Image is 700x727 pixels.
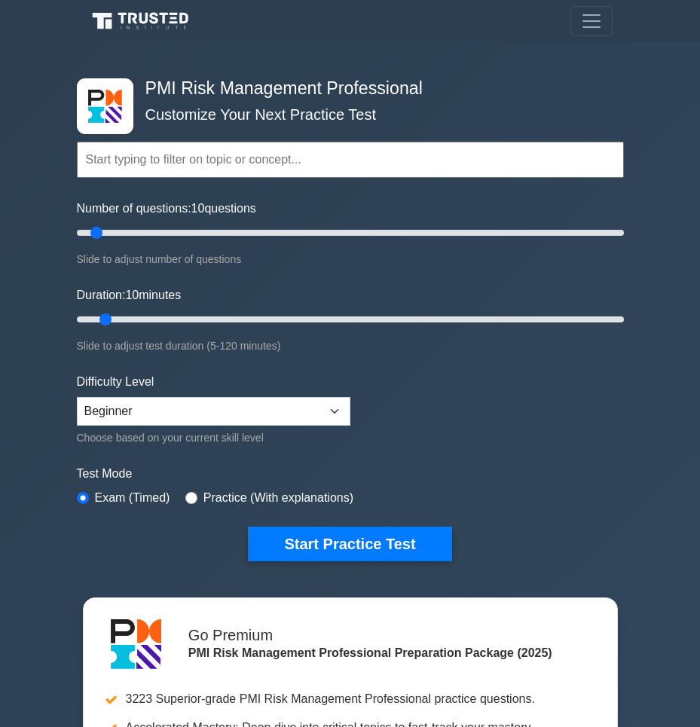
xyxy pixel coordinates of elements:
[191,202,205,215] span: 10
[77,200,256,218] label: Number of questions: questions
[125,289,139,301] span: 10
[77,337,624,355] div: Slide to adjust test duration (5-120 minutes)
[77,142,624,178] input: Start typing to filter on topic or concept...
[77,465,624,483] label: Test Mode
[77,250,624,268] div: Slide to adjust number of questions
[77,373,154,391] label: Difficulty Level
[248,527,451,561] button: Start Practice Test
[77,286,182,304] label: Duration: minutes
[77,429,350,447] div: Choose based on your current skill level
[139,78,550,99] h4: PMI Risk Management Professional
[570,6,613,36] button: Toggle navigation
[203,489,353,507] label: Practice (With explanations)
[95,489,170,507] label: Exam (Timed)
